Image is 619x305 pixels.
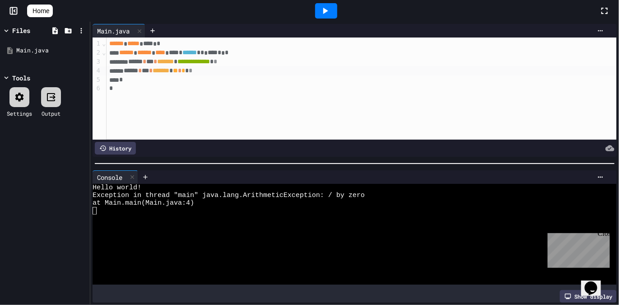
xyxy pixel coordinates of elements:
span: Fold line [102,49,106,56]
span: at Main.main(Main.java:4) [93,199,194,207]
div: 6 [93,84,102,93]
div: 5 [93,75,102,84]
div: Tools [12,73,30,83]
div: Main.java [93,24,145,38]
span: Exception in thread "main" java.lang.ArithmeticException: / by zero [93,192,365,199]
div: 3 [93,57,102,66]
div: History [95,142,136,155]
div: 1 [93,39,102,48]
span: Hello world! [93,184,141,192]
iframe: chat widget [544,230,610,268]
span: Fold line [102,40,106,47]
div: 4 [93,66,102,75]
div: 2 [93,48,102,57]
a: Home [27,5,53,17]
span: Home [33,6,49,15]
div: Main.java [16,46,87,55]
div: Console [93,170,138,184]
div: Output [42,109,61,117]
iframe: chat widget [581,269,610,296]
div: Files [12,26,30,35]
div: Chat with us now!Close [4,4,62,57]
div: Settings [7,109,32,117]
div: Console [93,173,127,182]
div: Show display [560,290,617,303]
div: Main.java [93,26,134,36]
